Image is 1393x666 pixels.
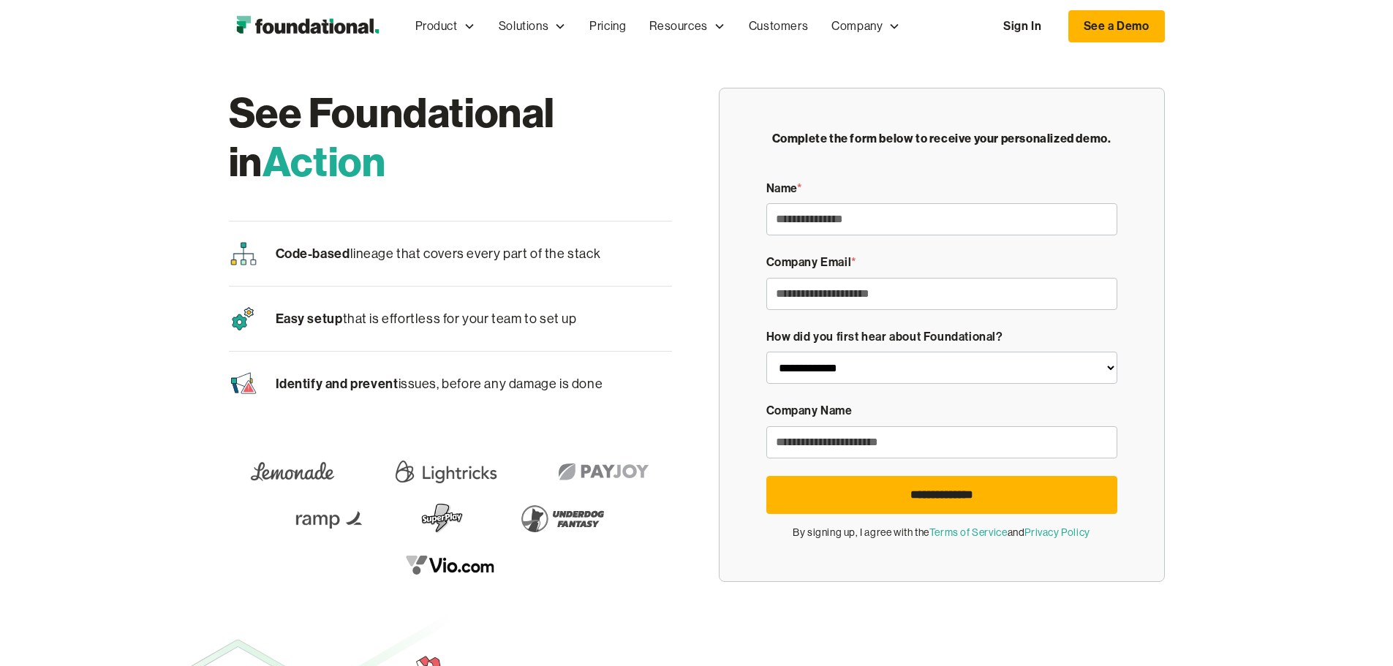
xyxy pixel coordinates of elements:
img: Underdog Fantasy Logo [511,498,614,539]
a: Sign In [989,11,1056,42]
h1: See Foundational in [229,88,672,186]
div: Solutions [499,17,548,36]
a: Privacy Policy [1024,526,1090,538]
div: Company [820,2,912,50]
div: Name [766,179,1117,198]
img: Streamline code icon [229,239,258,268]
img: Ramp Logo [287,498,374,539]
p: that is effortless for your team to set up [276,308,577,330]
p: issues, before any damage is done [276,373,603,396]
strong: Complete the form below to receive your personalized demo. [772,131,1111,145]
div: Виджет чата [1320,596,1393,666]
div: Resources [638,2,736,50]
iframe: Chat Widget [1320,596,1393,666]
div: Company Email [766,253,1117,272]
div: Product [415,17,458,36]
span: Identify and prevent [276,375,399,392]
div: By signing up, I agree with the and [766,524,1117,540]
span: Code-based [276,245,350,262]
div: Resources [649,17,707,36]
a: Pricing [578,2,638,50]
img: vio logo [396,545,505,586]
img: Lemonade Logo [241,451,344,492]
a: home [229,12,386,41]
img: Foundational Logo [229,12,386,41]
div: Solutions [487,2,578,50]
img: Data Contracts Icon [229,369,258,398]
a: See a Demo [1068,10,1165,42]
div: Company Name [766,401,1117,420]
a: Customers [737,2,820,50]
div: How did you first hear about Foundational? [766,328,1117,347]
p: lineage that covers every part of the stack [276,243,601,265]
a: Terms of Service [929,526,1008,538]
span: Action [263,135,386,187]
div: Company [831,17,883,36]
span: Easy setup [276,310,343,327]
form: Demo Form [766,179,1117,540]
div: Product [404,2,487,50]
img: Lightricks Logo [390,451,502,492]
img: Payjoy logo [548,451,659,492]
